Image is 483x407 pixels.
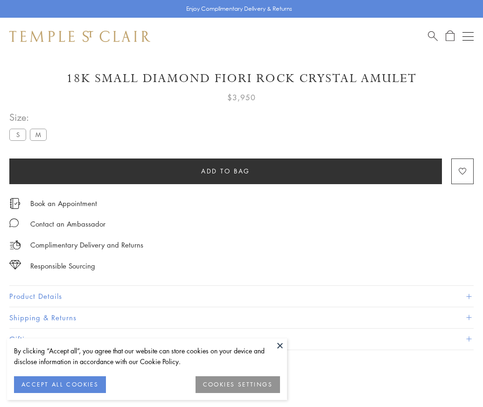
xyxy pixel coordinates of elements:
div: By clicking “Accept all”, you agree that our website can store cookies on your device and disclos... [14,345,280,367]
p: Complimentary Delivery and Returns [30,239,143,251]
button: COOKIES SETTINGS [196,376,280,393]
span: $3,950 [227,91,256,103]
span: Add to bag [201,166,250,176]
label: M [30,129,47,140]
a: Book an Appointment [30,198,97,208]
button: Add to bag [9,159,442,184]
p: Enjoy Complimentary Delivery & Returns [186,4,292,14]
div: Responsible Sourcing [30,260,95,272]
button: ACCEPT ALL COOKIES [14,376,106,393]
a: Search [428,30,438,42]
button: Shipping & Returns [9,307,474,328]
img: icon_sourcing.svg [9,260,21,269]
a: Open Shopping Bag [446,30,455,42]
img: icon_appointment.svg [9,198,21,209]
button: Open navigation [462,31,474,42]
button: Gifting [9,329,474,350]
div: Contact an Ambassador [30,218,105,230]
img: Temple St. Clair [9,31,150,42]
h1: 18K Small Diamond Fiori Rock Crystal Amulet [9,70,474,87]
span: Size: [9,110,50,125]
label: S [9,129,26,140]
img: MessageIcon-01_2.svg [9,218,19,228]
button: Product Details [9,286,474,307]
img: icon_delivery.svg [9,239,21,251]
